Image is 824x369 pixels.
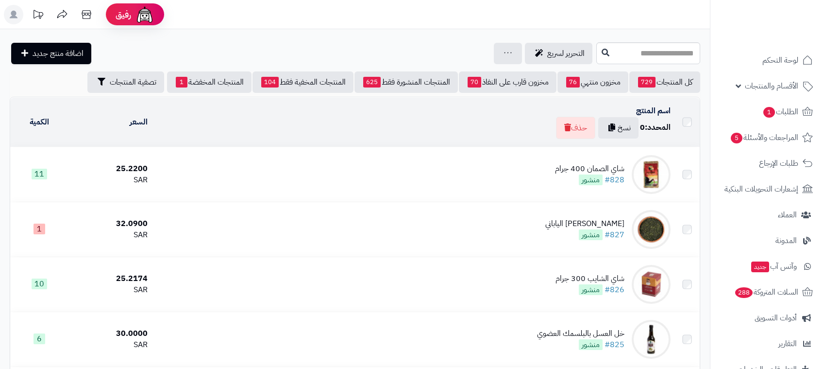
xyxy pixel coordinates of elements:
a: السلات المتروكة288 [716,281,818,304]
span: منشور [579,284,603,295]
div: 25.2200 [72,163,148,175]
span: منشور [579,339,603,350]
span: المدونة [775,234,797,247]
span: 288 [735,287,753,298]
div: [PERSON_NAME] الياباني [545,218,624,229]
span: لوحة التحكم [762,53,798,67]
img: شاي الصمان 400 جرام [632,155,671,194]
img: شاي جيوكورو الياباني [632,210,671,249]
span: تصفية المنتجات [110,76,156,88]
a: المدونة [716,229,818,252]
a: أدوات التسويق [716,306,818,330]
div: خل العسل بالبلسمك العضوي [537,328,624,339]
button: تصفية المنتجات [87,71,164,93]
a: #825 [605,339,624,351]
a: المنتجات المخفية فقط104 [252,71,353,93]
span: التحرير لسريع [547,48,585,59]
span: جديد [751,262,769,272]
span: إشعارات التحويلات البنكية [724,182,798,196]
a: التحرير لسريع [525,43,592,64]
img: خل العسل بالبلسمك العضوي [632,320,671,359]
span: أدوات التسويق [755,311,797,325]
span: 5 [731,133,742,143]
span: 625 [363,77,381,88]
a: تحديثات المنصة [26,5,50,27]
span: 1 [176,77,187,88]
a: المنتجات المنشورة فقط625 [354,71,458,93]
a: اضافة منتج جديد [11,43,91,64]
span: وآتس آب [750,260,797,273]
span: التقارير [778,337,797,351]
a: #826 [605,284,624,296]
img: شاي الشايب 300 جرام [632,265,671,304]
span: 70 [468,77,481,88]
div: شاي الصمان 400 جرام [555,163,624,175]
div: SAR [72,229,148,241]
a: كل المنتجات729 [629,71,700,93]
a: العملاء [716,203,818,227]
a: وآتس آبجديد [716,255,818,278]
img: ai-face.png [135,5,154,24]
span: 104 [261,77,279,88]
a: مخزون منتهي76 [557,71,628,93]
div: شاي الشايب 300 جرام [555,273,624,284]
a: #828 [605,174,624,186]
span: 1 [34,224,45,234]
a: طلبات الإرجاع [716,152,818,175]
a: السعر [130,116,148,128]
a: الكمية [30,116,49,128]
span: منشور [579,229,603,240]
div: المحدد: [640,122,671,133]
div: SAR [72,284,148,296]
span: 1 [763,107,775,118]
div: SAR [72,339,148,351]
div: 25.2174 [72,273,148,284]
button: نسخ [598,117,639,139]
span: منشور [579,175,603,185]
div: 32.0900 [72,218,148,229]
span: 6 [34,334,45,344]
a: التقارير [716,332,818,355]
span: 10 [32,279,47,289]
a: مخزون قارب على النفاذ70 [459,71,556,93]
a: إشعارات التحويلات البنكية [716,177,818,201]
span: رفيق [116,9,131,20]
span: 11 [32,169,47,179]
div: 30.0000 [72,328,148,339]
span: الطلبات [762,105,798,119]
a: لوحة التحكم [716,49,818,72]
span: السلات المتروكة [734,285,798,299]
a: المنتجات المخفضة1 [167,71,252,93]
a: #827 [605,229,624,241]
span: 0 [640,122,645,133]
span: 729 [638,77,656,88]
span: الأقسام والمنتجات [745,79,798,93]
button: حذف [556,117,595,139]
div: SAR [72,175,148,186]
span: العملاء [778,208,797,222]
span: طلبات الإرجاع [759,157,798,170]
span: اضافة منتج جديد [33,48,84,59]
a: المراجعات والأسئلة5 [716,126,818,149]
span: المراجعات والأسئلة [730,131,798,144]
a: اسم المنتج [636,105,671,117]
span: 76 [566,77,580,88]
a: الطلبات1 [716,100,818,123]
